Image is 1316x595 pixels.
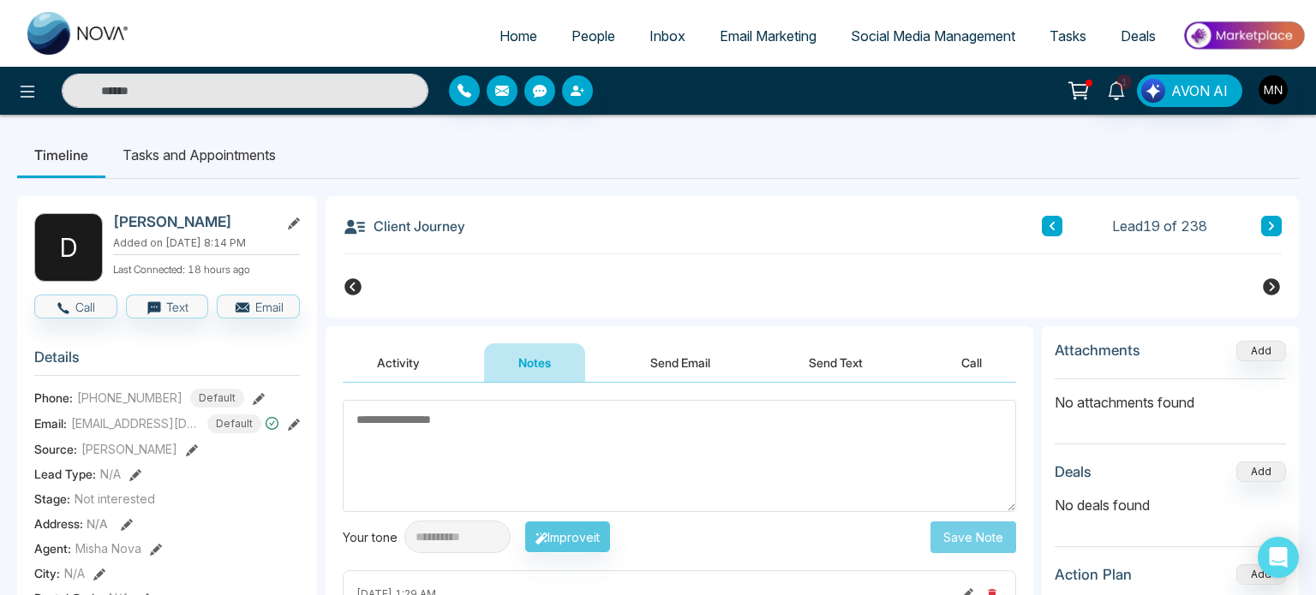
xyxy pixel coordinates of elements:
a: Home [482,20,554,52]
a: Inbox [632,20,703,52]
span: Agent: [34,539,71,557]
button: Text [126,295,209,318]
button: Send Text [775,343,897,382]
div: Open Intercom Messenger [1258,537,1299,578]
h3: Action Plan [1055,566,1132,583]
a: Email Marketing [703,20,834,52]
button: Notes [484,343,585,382]
span: Add [1236,342,1286,357]
span: Email: [34,414,67,432]
button: Save Note [930,521,1016,553]
h3: Attachments [1055,342,1140,359]
span: Tasks [1050,27,1086,45]
span: Stage: [34,490,70,508]
button: Call [927,343,1016,382]
span: 1 [1116,74,1132,90]
a: Tasks [1032,20,1104,52]
span: Phone: [34,389,73,407]
a: Deals [1104,20,1173,52]
span: Default [190,389,244,408]
span: Misha Nova [75,539,141,557]
button: Add [1236,461,1286,482]
span: [PHONE_NUMBER] [77,389,182,407]
span: N/A [100,465,121,483]
button: Email [217,295,300,318]
button: Send Email [616,343,745,382]
a: People [554,20,632,52]
span: [EMAIL_ADDRESS][DOMAIN_NAME] [71,414,200,432]
span: [PERSON_NAME] [81,440,177,458]
span: Address: [34,515,108,533]
button: Call [34,295,117,318]
span: Inbox [649,27,685,45]
button: Activity [343,343,454,382]
div: Your tone [343,528,404,546]
span: Lead Type: [34,465,96,483]
p: Added on [DATE] 8:14 PM [113,235,300,251]
span: People [571,27,615,45]
img: User Avatar [1259,75,1288,104]
span: N/A [64,564,85,582]
span: AVON AI [1171,80,1228,101]
p: Last Connected: 18 hours ago [113,259,300,277]
button: Add [1236,564,1286,585]
span: N/A [87,516,108,531]
span: Source: [34,440,77,458]
button: AVON AI [1137,74,1242,107]
span: Default [207,414,261,433]
img: Nova CRM Logo [27,12,130,55]
span: Lead 19 of 238 [1112,216,1207,236]
h3: Details [34,348,300,375]
img: Market-place.gif [1181,16,1306,55]
p: No attachments found [1055,379,1286,413]
span: Home [499,27,537,45]
h2: [PERSON_NAME] [113,213,272,230]
li: Timeline [17,132,105,178]
span: Not interested [75,490,155,508]
h3: Deals [1055,463,1092,480]
span: Social Media Management [851,27,1015,45]
span: Email Marketing [720,27,817,45]
h3: Client Journey [343,213,465,239]
div: D [34,213,103,282]
img: Lead Flow [1141,79,1165,103]
button: Add [1236,341,1286,361]
span: Deals [1121,27,1156,45]
a: Social Media Management [834,20,1032,52]
a: 1 [1096,74,1137,104]
li: Tasks and Appointments [105,132,293,178]
p: No deals found [1055,495,1286,515]
span: City : [34,564,60,582]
